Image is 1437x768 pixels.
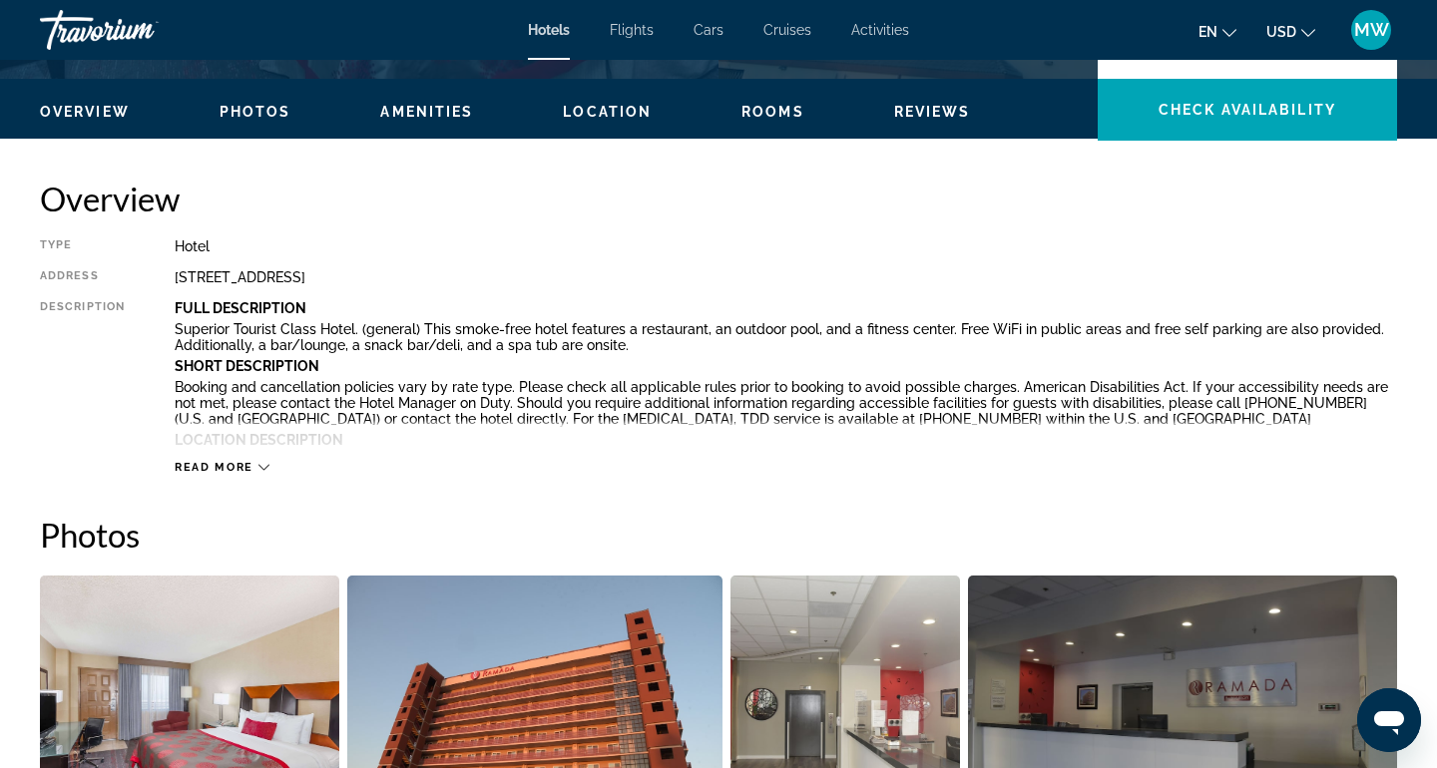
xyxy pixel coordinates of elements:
[1345,9,1397,51] button: User Menu
[528,22,570,38] a: Hotels
[1354,20,1389,40] span: MW
[40,300,125,450] div: Description
[1198,17,1236,46] button: Change language
[894,103,971,121] button: Reviews
[1266,17,1315,46] button: Change currency
[175,300,306,316] b: Full Description
[220,104,291,120] span: Photos
[175,269,1397,285] div: [STREET_ADDRESS]
[851,22,909,38] a: Activities
[40,238,125,254] div: Type
[1357,688,1421,752] iframe: Button to launch messaging window
[175,379,1397,427] p: Booking and cancellation policies vary by rate type. Please check all applicable rules prior to b...
[40,103,130,121] button: Overview
[763,22,811,38] a: Cruises
[1159,102,1336,118] span: Check Availability
[563,104,652,120] span: Location
[380,103,473,121] button: Amenities
[40,179,1397,218] h2: Overview
[175,460,269,475] button: Read more
[741,103,804,121] button: Rooms
[563,103,652,121] button: Location
[894,104,971,120] span: Reviews
[175,321,1397,353] p: Superior Tourist Class Hotel. (general) This smoke-free hotel features a restaurant, an outdoor p...
[610,22,654,38] a: Flights
[175,358,319,374] b: Short Description
[175,238,1397,254] div: Hotel
[40,104,130,120] span: Overview
[380,104,473,120] span: Amenities
[40,269,125,285] div: Address
[40,515,1397,555] h2: Photos
[741,104,804,120] span: Rooms
[1098,79,1397,141] button: Check Availability
[220,103,291,121] button: Photos
[175,461,253,474] span: Read more
[40,4,239,56] a: Travorium
[694,22,723,38] a: Cars
[1198,24,1217,40] span: en
[1266,24,1296,40] span: USD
